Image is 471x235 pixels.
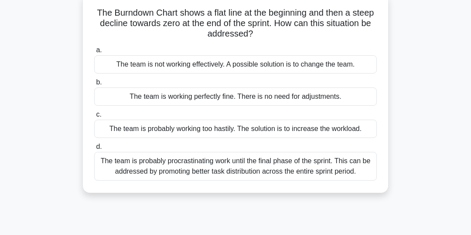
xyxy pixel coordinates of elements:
span: c. [96,111,101,118]
div: The team is working perfectly fine. There is no need for adjustments. [94,87,377,106]
h5: The Burndown Chart shows a flat line at the beginning and then a steep decline towards zero at th... [93,7,378,40]
div: The team is probably working too hastily. The solution is to increase the workload. [94,120,377,138]
span: d. [96,143,102,150]
span: b. [96,78,102,86]
span: a. [96,46,102,54]
div: The team is probably procrastinating work until the final phase of the sprint. This can be addres... [94,152,377,181]
div: The team is not working effectively. A possible solution is to change the team. [94,55,377,74]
